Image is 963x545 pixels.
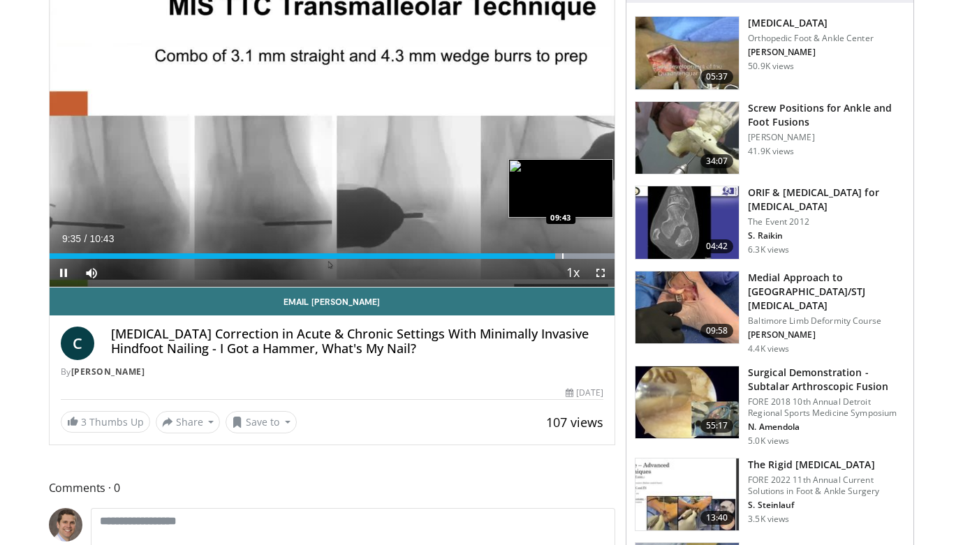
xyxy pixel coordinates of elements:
[635,271,739,344] img: b3e585cd-3312-456d-b1b7-4eccbcdb01ed.150x105_q85_crop-smart_upscale.jpg
[700,70,734,84] span: 05:37
[748,329,905,341] p: [PERSON_NAME]
[635,101,905,175] a: 34:07 Screw Positions for Ankle and Foot Fusions [PERSON_NAME] 41.9K views
[84,233,87,244] span: /
[748,514,789,525] p: 3.5K views
[49,508,82,542] img: Avatar
[700,419,734,433] span: 55:17
[748,343,789,354] p: 4.4K views
[635,366,739,439] img: f04bac8f-a1d2-4078-a4f0-9e66789b4112.150x105_q85_crop-smart_upscale.jpg
[635,458,905,532] a: 13:40 The Rigid [MEDICAL_DATA] FORE 2022 11th Annual Current Solutions in Foot & Ankle Surgery S....
[748,186,905,214] h3: ORIF & [MEDICAL_DATA] for [MEDICAL_DATA]
[635,102,739,174] img: 67572_0000_3.png.150x105_q85_crop-smart_upscale.jpg
[81,415,87,428] span: 3
[748,458,905,472] h3: The Rigid [MEDICAL_DATA]
[748,366,905,394] h3: Surgical Demonstration - Subtalar Arthroscopic Fusion
[635,16,905,90] a: 05:37 [MEDICAL_DATA] Orthopedic Foot & Ankle Center [PERSON_NAME] 50.9K views
[700,154,734,168] span: 34:07
[635,366,905,447] a: 55:17 Surgical Demonstration - Subtalar Arthroscopic Fusion FORE 2018 10th Annual Detroit Regiona...
[635,458,739,531] img: 6fa6b498-311a-45e1-aef3-f46d60feb1b4.150x105_q85_crop-smart_upscale.jpg
[89,233,114,244] span: 10:43
[748,500,905,511] p: S. Steinlauf
[156,411,221,433] button: Share
[78,259,105,287] button: Mute
[748,47,874,58] p: [PERSON_NAME]
[61,366,604,378] div: By
[226,411,297,433] button: Save to
[748,101,905,129] h3: Screw Positions for Ankle and Foot Fusions
[71,366,145,378] a: [PERSON_NAME]
[635,186,739,259] img: E-HI8y-Omg85H4KX4xMDoxOmtxOwKG7D_4.150x105_q85_crop-smart_upscale.jpg
[61,327,94,360] a: C
[62,233,81,244] span: 9:35
[748,132,905,143] p: [PERSON_NAME]
[748,421,905,433] p: N. Amendola
[635,17,739,89] img: 545635_3.png.150x105_q85_crop-smart_upscale.jpg
[748,230,905,241] p: S. Raikin
[587,259,615,287] button: Fullscreen
[748,33,874,44] p: Orthopedic Foot & Ankle Center
[61,411,150,433] a: 3 Thumbs Up
[49,479,616,497] span: Comments 0
[566,387,603,399] div: [DATE]
[111,327,604,357] h4: [MEDICAL_DATA] Correction in Acute & Chronic Settings With Minimally Invasive Hindfoot Nailing - ...
[748,315,905,327] p: Baltimore Limb Deformity Course
[50,253,615,259] div: Progress Bar
[546,414,603,431] span: 107 views
[635,186,905,260] a: 04:42 ORIF & [MEDICAL_DATA] for [MEDICAL_DATA] The Event 2012 S. Raikin 6.3K views
[50,259,78,287] button: Pause
[748,435,789,447] p: 5.0K views
[748,271,905,313] h3: Medial Approach to [GEOGRAPHIC_DATA]/STJ [MEDICAL_DATA]
[748,61,794,72] p: 50.9K views
[635,271,905,354] a: 09:58 Medial Approach to [GEOGRAPHIC_DATA]/STJ [MEDICAL_DATA] Baltimore Limb Deformity Course [PE...
[508,159,613,218] img: image.jpeg
[748,244,789,255] p: 6.3K views
[50,288,615,315] a: Email [PERSON_NAME]
[700,324,734,338] span: 09:58
[700,511,734,525] span: 13:40
[748,216,905,227] p: The Event 2012
[748,16,874,30] h3: [MEDICAL_DATA]
[748,475,905,497] p: FORE 2022 11th Annual Current Solutions in Foot & Ankle Surgery
[559,259,587,287] button: Playback Rate
[748,146,794,157] p: 41.9K views
[700,239,734,253] span: 04:42
[748,396,905,419] p: FORE 2018 10th Annual Detroit Regional Sports Medicine Symposium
